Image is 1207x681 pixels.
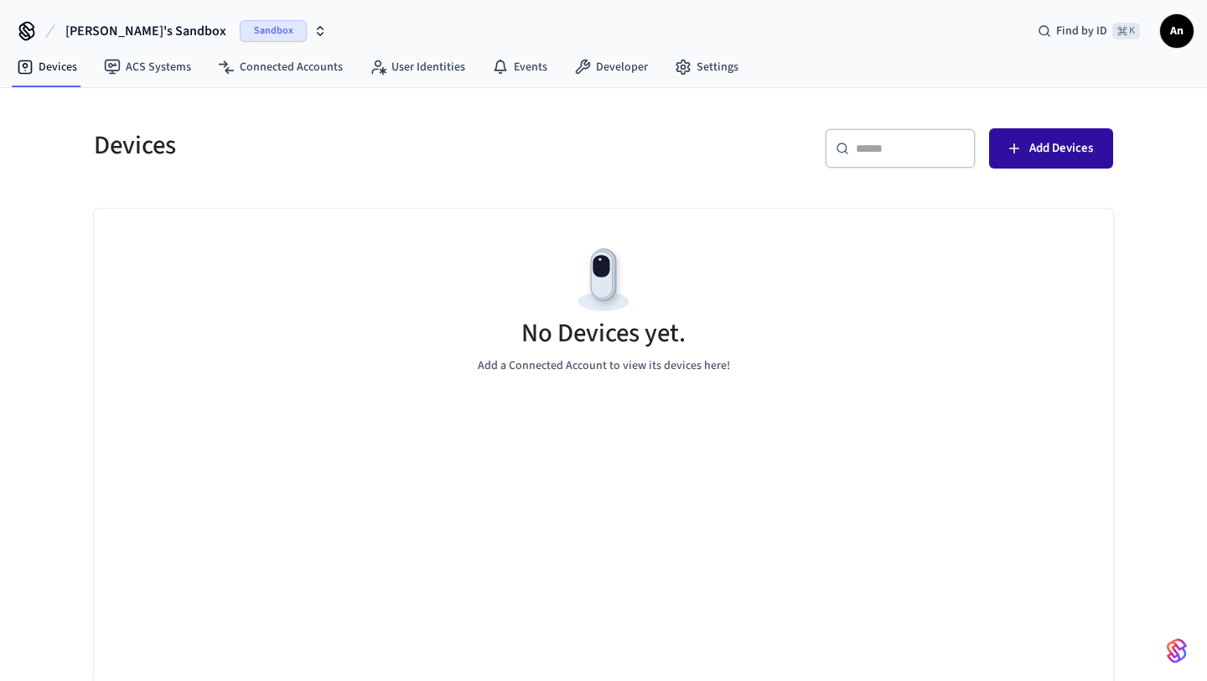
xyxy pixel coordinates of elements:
h5: No Devices yet. [521,316,686,351]
span: An [1162,16,1192,46]
button: An [1160,14,1194,48]
a: Developer [561,52,661,82]
p: Add a Connected Account to view its devices here! [478,357,730,375]
img: SeamLogoGradient.69752ec5.svg [1167,637,1187,664]
div: Find by ID⌘ K [1024,16,1153,46]
span: Sandbox [240,20,307,42]
a: ACS Systems [91,52,205,82]
span: Find by ID [1056,23,1107,39]
span: Add Devices [1029,138,1093,159]
button: Add Devices [989,128,1113,169]
a: Settings [661,52,752,82]
h5: Devices [94,128,593,163]
img: Devices Empty State [566,242,641,318]
span: ⌘ K [1112,23,1140,39]
a: Devices [3,52,91,82]
a: User Identities [356,52,479,82]
a: Events [479,52,561,82]
span: [PERSON_NAME]'s Sandbox [65,21,226,41]
a: Connected Accounts [205,52,356,82]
